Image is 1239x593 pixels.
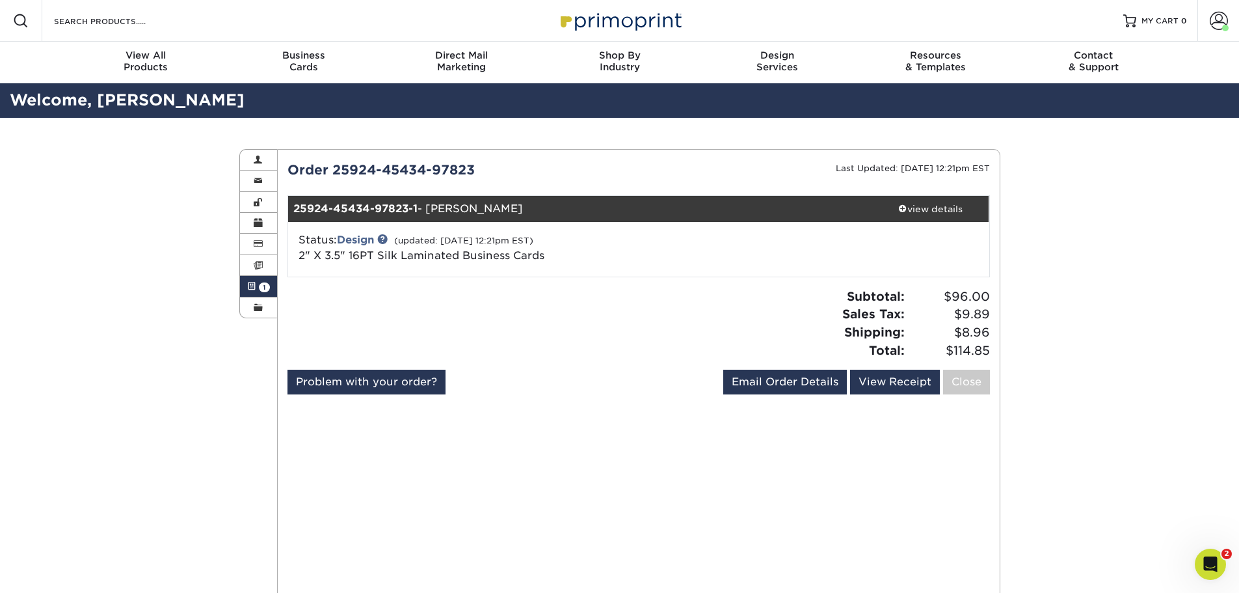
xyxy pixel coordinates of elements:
div: Marketing [382,49,540,73]
div: Order 25924-45434-97823 [278,160,639,180]
a: Direct MailMarketing [382,42,540,83]
a: Close [943,370,990,394]
span: Direct Mail [382,49,540,61]
span: Shop By [540,49,699,61]
div: Cards [224,49,382,73]
small: (updated: [DATE] 12:21pm EST) [394,236,533,245]
span: $9.89 [909,305,990,324]
a: view details [872,196,989,222]
img: Primoprint [555,7,685,34]
a: View AllProducts [67,42,225,83]
span: $96.00 [909,288,990,306]
strong: Shipping: [844,325,905,339]
a: View Receipt [850,370,940,394]
a: BusinessCards [224,42,382,83]
div: - [PERSON_NAME] [288,196,872,222]
span: 2 [1221,549,1232,559]
span: $8.96 [909,324,990,342]
div: & Templates [857,49,1015,73]
div: Services [699,49,857,73]
strong: Subtotal: [847,289,905,303]
span: Design [699,49,857,61]
span: Resources [857,49,1015,61]
div: Status: [289,232,755,264]
span: Business [224,49,382,61]
a: DesignServices [699,42,857,83]
span: View All [67,49,225,61]
span: Contact [1015,49,1173,61]
a: Contact& Support [1015,42,1173,83]
div: view details [872,202,989,215]
div: Products [67,49,225,73]
span: MY CART [1141,16,1179,27]
strong: 25924-45434-97823-1 [293,202,418,215]
a: Resources& Templates [857,42,1015,83]
a: Problem with your order? [287,370,446,394]
a: Email Order Details [723,370,847,394]
a: 1 [240,276,278,297]
span: $114.85 [909,342,990,360]
span: 0 [1181,16,1187,25]
small: Last Updated: [DATE] 12:21pm EST [836,163,990,173]
span: 1 [259,283,270,292]
a: Design [337,234,374,246]
div: & Support [1015,49,1173,73]
strong: Sales Tax: [842,307,905,321]
iframe: Intercom live chat [1195,549,1226,580]
span: 2" X 3.5" 16PT Silk Laminated Business Cards [299,249,544,262]
a: Shop ByIndustry [540,42,699,83]
strong: Total: [869,343,905,357]
input: SEARCH PRODUCTS..... [53,13,180,29]
div: Industry [540,49,699,73]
